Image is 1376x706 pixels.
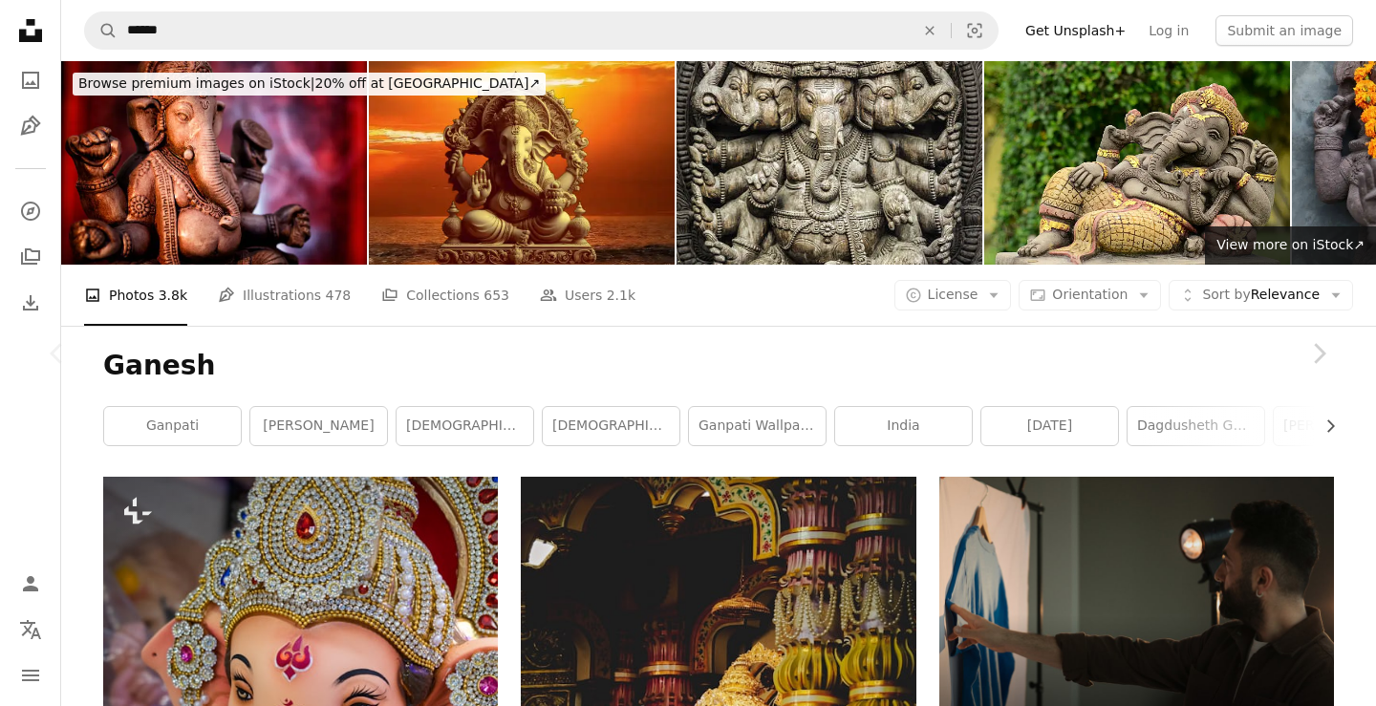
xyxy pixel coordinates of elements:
[543,407,679,445] a: [DEMOGRAPHIC_DATA]
[85,12,118,49] button: Search Unsplash
[381,265,509,326] a: Collections 653
[894,280,1012,310] button: License
[11,565,50,603] a: Log in / Sign up
[607,285,635,306] span: 2.1k
[11,107,50,145] a: Illustrations
[1202,286,1320,305] span: Relevance
[61,61,367,265] img: A statue of Ganesha, a deity of India on red background
[11,238,50,276] a: Collections
[78,75,314,91] span: Browse premium images on iStock |
[1205,226,1376,265] a: View more on iStock↗
[103,349,1334,383] h1: Ganesh
[1014,15,1137,46] a: Get Unsplash+
[909,12,951,49] button: Clear
[1019,280,1161,310] button: Orientation
[369,61,675,265] img: Lord Ganesh s Divine Presence on Ganesh Chaturthi
[397,407,533,445] a: [DEMOGRAPHIC_DATA]
[78,75,540,91] span: 20% off at [GEOGRAPHIC_DATA] ↗
[326,285,352,306] span: 478
[1215,15,1353,46] button: Submit an image
[218,265,351,326] a: Illustrations 478
[981,407,1118,445] a: [DATE]
[104,407,241,445] a: ganpati
[1137,15,1200,46] a: Log in
[84,11,999,50] form: Find visuals sitewide
[984,61,1290,265] img: Ganesha.
[1202,287,1250,302] span: Sort by
[689,407,826,445] a: ganpati wallpaper
[952,12,998,49] button: Visual search
[11,656,50,695] button: Menu
[61,61,557,107] a: Browse premium images on iStock|20% off at [GEOGRAPHIC_DATA]↗
[540,265,635,326] a: Users 2.1k
[484,285,509,306] span: 653
[1169,280,1353,310] button: Sort byRelevance
[11,61,50,99] a: Photos
[1216,237,1365,252] span: View more on iStock ↗
[11,192,50,230] a: Explore
[250,407,387,445] a: [PERSON_NAME]
[1128,407,1264,445] a: dagdusheth ganpati
[928,287,978,302] span: License
[1052,287,1128,302] span: Orientation
[1261,262,1376,445] a: Next
[11,610,50,649] button: Language
[835,407,972,445] a: india
[677,61,982,265] img: Lord Ganesha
